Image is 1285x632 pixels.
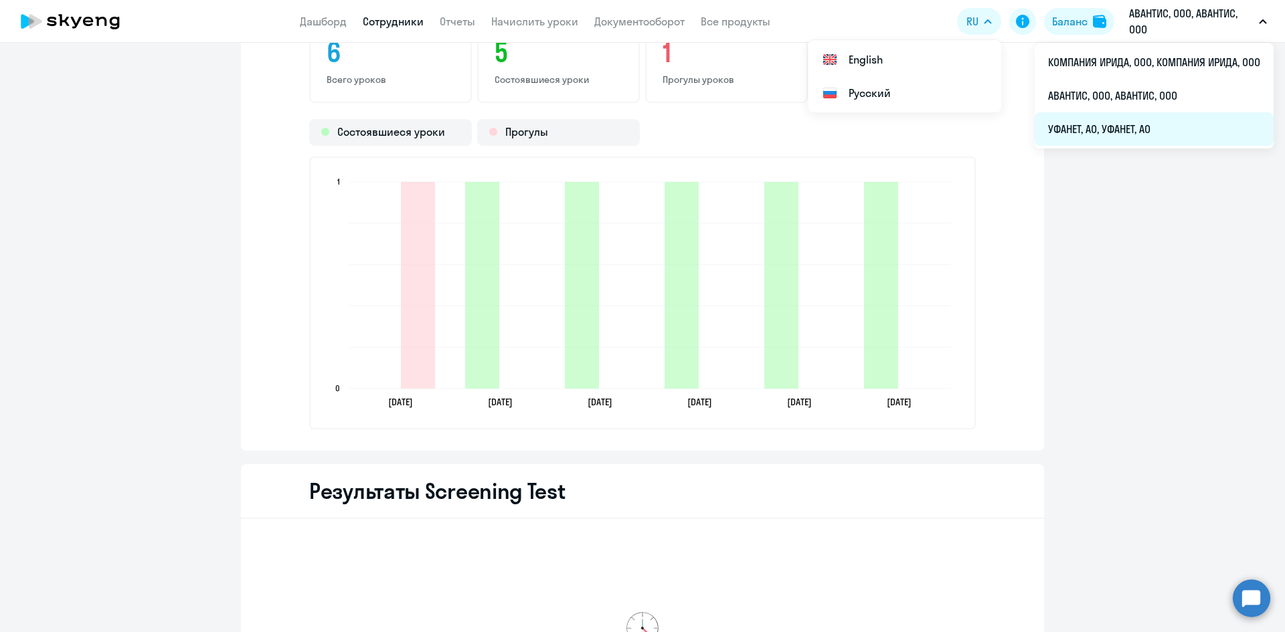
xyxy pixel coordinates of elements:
[966,13,978,29] span: RU
[565,182,599,389] path: 2025-09-13T19:00:00.000Z Состоявшиеся уроки 1
[588,396,612,408] text: [DATE]
[1122,5,1274,37] button: АВАНТИС, ООО, АВАНТИС, ООО
[665,182,699,389] path: 2025-09-19T19:00:00.000Z Состоявшиеся уроки 1
[495,74,622,86] p: Состоявшиеся уроки
[401,182,435,389] path: 2025-09-03T19:00:00.000Z Прогулы 1
[822,51,838,68] img: English
[309,478,566,504] h2: Результаты Screening Test
[335,383,340,393] text: 0
[495,36,622,68] h3: 5
[864,182,898,389] path: 2025-09-28T19:00:00.000Z Состоявшиеся уроки 1
[1052,13,1088,29] div: Баланс
[1044,8,1114,35] button: Балансbalance
[327,36,454,68] h3: 6
[663,74,790,86] p: Прогулы уроков
[957,8,1001,35] button: RU
[477,119,640,146] div: Прогулы
[309,119,472,146] div: Состоявшиеся уроки
[363,15,424,28] a: Сотрудники
[594,15,685,28] a: Документооборот
[808,40,1001,112] ul: RU
[764,182,798,389] path: 2025-09-21T19:00:00.000Z Состоявшиеся уроки 1
[822,85,838,101] img: Русский
[337,177,340,187] text: 1
[388,396,413,408] text: [DATE]
[887,396,912,408] text: [DATE]
[1093,15,1106,28] img: balance
[440,15,475,28] a: Отчеты
[465,182,499,389] path: 2025-09-07T19:00:00.000Z Состоявшиеся уроки 1
[491,15,578,28] a: Начислить уроки
[1129,5,1254,37] p: АВАНТИС, ООО, АВАНТИС, ООО
[663,36,790,68] h3: 1
[787,396,812,408] text: [DATE]
[300,15,347,28] a: Дашборд
[488,396,513,408] text: [DATE]
[687,396,712,408] text: [DATE]
[327,74,454,86] p: Всего уроков
[1035,43,1274,148] ul: RU
[701,15,770,28] a: Все продукты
